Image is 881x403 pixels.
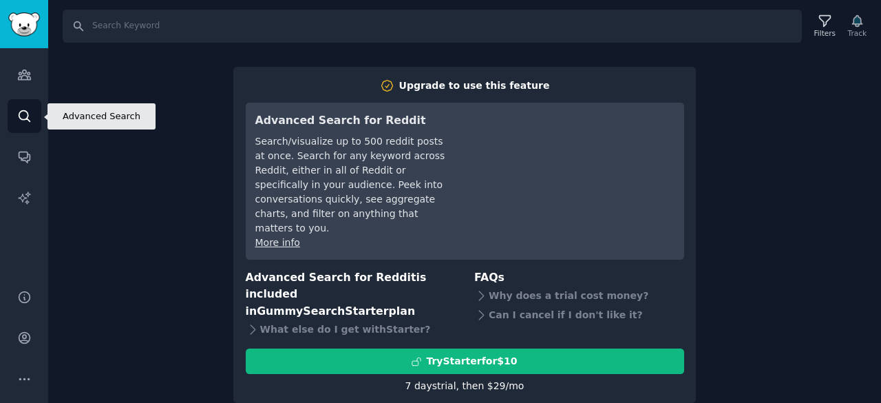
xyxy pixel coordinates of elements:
[255,112,449,130] h3: Advanced Search for Reddit
[257,304,388,318] span: GummySearch Starter
[246,269,456,320] h3: Advanced Search for Reddit is included in plan
[468,112,675,216] iframe: YouTube video player
[474,269,684,287] h3: FAQs
[405,379,524,393] div: 7 days trial, then $ 29 /mo
[246,349,684,374] button: TryStarterfor$10
[426,354,517,369] div: Try Starter for $10
[63,10,802,43] input: Search Keyword
[255,134,449,236] div: Search/visualize up to 500 reddit posts at once. Search for any keyword across Reddit, either in ...
[474,305,684,324] div: Can I cancel if I don't like it?
[814,28,836,38] div: Filters
[399,79,550,93] div: Upgrade to use this feature
[246,320,456,339] div: What else do I get with Starter ?
[8,12,40,37] img: GummySearch logo
[474,286,684,305] div: Why does a trial cost money?
[255,237,300,248] a: More info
